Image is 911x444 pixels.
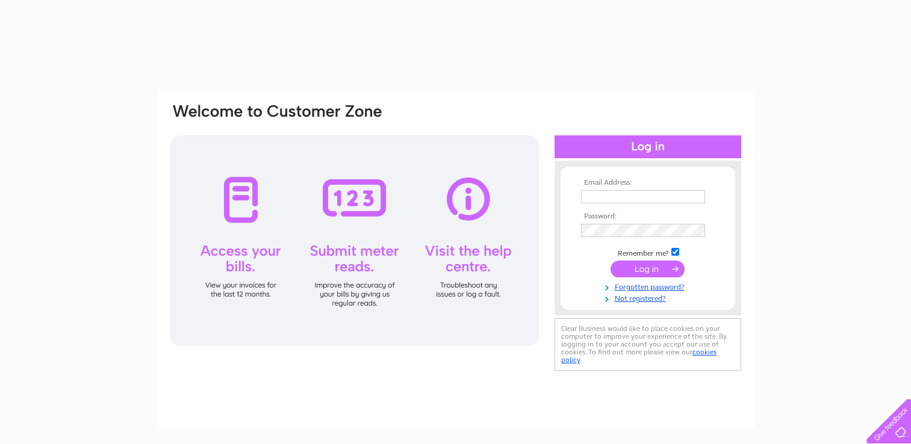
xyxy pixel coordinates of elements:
input: Submit [611,261,685,277]
a: Not registered? [581,292,718,303]
a: cookies policy [561,348,717,364]
th: Password: [578,212,718,221]
th: Email Address: [578,179,718,187]
a: Forgotten password? [581,280,718,292]
td: Remember me? [578,246,718,258]
div: Clear Business would like to place cookies on your computer to improve your experience of the sit... [555,318,741,371]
